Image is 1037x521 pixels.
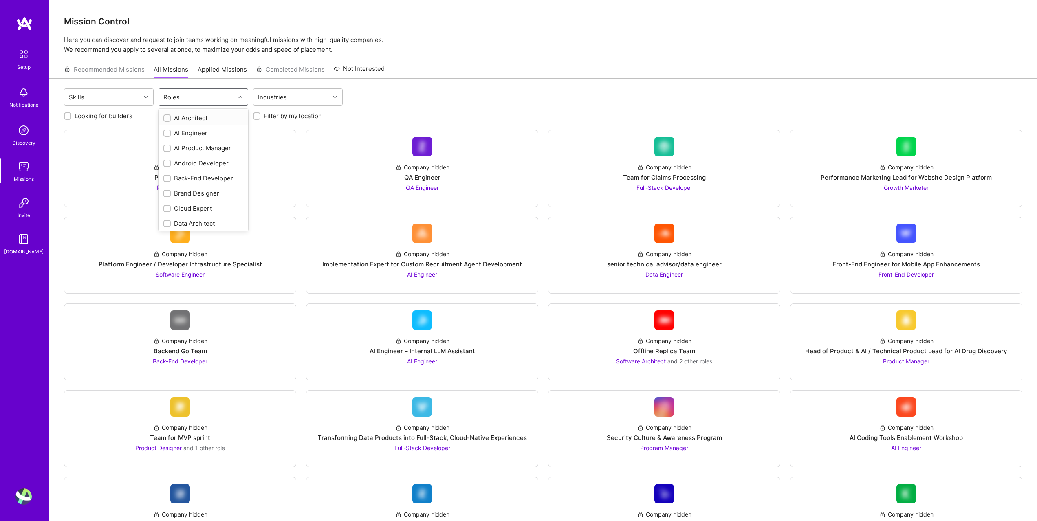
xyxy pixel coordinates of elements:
h3: Mission Control [64,16,1022,26]
a: Company LogoCompany hiddenFront-End Engineer for Mobile App EnhancementsFront-End Developer [797,224,1015,287]
a: Company LogoCompany hiddenQA EngineerQA Engineer [313,137,531,200]
p: Here you can discover and request to join teams working on meaningful missions with high-quality ... [64,35,1022,55]
i: icon Chevron [238,95,242,99]
img: teamwork [15,158,32,175]
div: AI Architect [163,114,243,122]
div: Transforming Data Products into Full-Stack, Cloud-Native Experiences [318,433,527,442]
span: and 1 other role [183,444,225,451]
img: Company Logo [170,224,190,243]
label: Looking for builders [75,112,132,120]
div: Backend Go Team [154,347,207,355]
span: Front-End Developer [878,271,934,278]
div: Company hidden [153,510,207,519]
span: Program Manager [640,444,688,451]
div: Company hidden [879,336,934,345]
img: Company Logo [654,484,674,503]
span: Full-Stack Developer [394,444,450,451]
div: Company hidden [395,510,449,519]
a: User Avatar [13,488,34,505]
img: Company Logo [412,397,432,417]
a: Company LogoCompany hiddenPerformance Marketing Lead for Website Design PlatformGrowth Marketer [797,137,1015,200]
img: Company Logo [412,310,432,330]
img: setup [15,46,32,63]
a: Company LogoCompany hiddenTransforming Data Products into Full-Stack, Cloud-Native ExperiencesFul... [313,397,531,460]
span: QA Engineer [406,184,439,191]
div: Brand Designer [163,189,243,198]
div: Company hidden [879,163,934,171]
img: Invite [15,195,32,211]
img: Company Logo [412,484,432,503]
img: Company Logo [896,137,916,156]
img: Company Logo [654,397,674,417]
span: Growth Marketer [884,184,929,191]
div: Team for MVP sprint [150,433,210,442]
div: Head of Product & AI / Technical Product Lead for AI Drug Discovery [805,347,1007,355]
div: Data Architect [163,219,243,228]
div: Invite [18,211,30,220]
a: Not Interested [334,64,385,79]
div: Company hidden [637,163,691,171]
div: Company hidden [395,250,449,258]
span: Software Architect [616,358,666,365]
div: Company hidden [395,423,449,432]
div: Company hidden [153,250,207,258]
div: Skills [67,91,86,103]
div: Setup [17,63,31,71]
img: discovery [15,122,32,138]
span: Product Designer [157,184,203,191]
div: Front-End Engineer for Mobile App Enhancements [832,260,980,268]
img: User Avatar [15,488,32,505]
div: Company hidden [637,336,691,345]
a: Company LogoCompany hiddensenior technical advisor/data engineerData Engineer [555,224,773,287]
div: AI Product Manager [163,144,243,152]
img: Company Logo [412,137,432,156]
span: Software Engineer [156,271,205,278]
img: Company Logo [170,310,190,330]
span: Full-Stack Developer [636,184,692,191]
span: AI Engineer [407,358,437,365]
span: Data Engineer [645,271,683,278]
a: Company LogoCompany hiddenBackend Go TeamBack-End Developer [71,310,289,374]
span: Product Manager [883,358,929,365]
div: Cloud Expert [163,204,243,213]
div: Company hidden [879,510,934,519]
img: Company Logo [896,224,916,243]
div: AI Engineer [163,129,243,137]
div: Company hidden [879,423,934,432]
a: Company LogoCompany hiddenTeam for Claims ProcessingFull-Stack Developer [555,137,773,200]
a: Company LogoCompany hiddenImplementation Expert for Custom Recruitment Agent DevelopmentAI Engineer [313,224,531,287]
div: Missions [14,175,34,183]
div: senior technical advisor/data engineer [607,260,722,268]
span: AI Engineer [891,444,921,451]
img: Company Logo [170,484,190,503]
i: icon Chevron [333,95,337,99]
div: Discovery [12,138,35,147]
img: bell [15,84,32,101]
div: AI Engineer – Internal LLM Assistant [370,347,475,355]
a: Company LogoCompany hiddenAI Engineer – Internal LLM AssistantAI Engineer [313,310,531,374]
span: Product Designer [135,444,182,451]
div: Implementation Expert for Custom Recruitment Agent Development [322,260,522,268]
div: Android Developer [163,159,243,167]
span: Back-End Developer [153,358,207,365]
i: icon Chevron [144,95,148,99]
a: All Missions [154,65,188,79]
a: Company LogoCompany hiddenSecurity Culture & Awareness ProgramProgram Manager [555,397,773,460]
div: Notifications [9,101,38,109]
div: QA Engineer [404,173,440,182]
div: Offline Replica Team [633,347,695,355]
a: Company LogoCompany hiddenAI Coding Tools Enablement WorkshopAI Engineer [797,397,1015,460]
img: Company Logo [654,310,674,330]
a: Company LogoCompany hiddenProduct DesignerProduct Designer [71,137,289,200]
img: Company Logo [896,310,916,330]
img: logo [16,16,33,31]
div: Company hidden [879,250,934,258]
div: Performance Marketing Lead for Website Design Platform [821,173,992,182]
a: Company LogoCompany hiddenHead of Product & AI / Technical Product Lead for AI Drug DiscoveryProd... [797,310,1015,374]
img: Company Logo [654,137,674,156]
img: Company Logo [654,224,674,243]
a: Company LogoCompany hiddenTeam for MVP sprintProduct Designer and 1 other role [71,397,289,460]
div: Platform Engineer / Developer Infrastructure Specialist [99,260,262,268]
a: Company LogoCompany hiddenOffline Replica TeamSoftware Architect and 2 other roles [555,310,773,374]
a: Company LogoCompany hiddenPlatform Engineer / Developer Infrastructure SpecialistSoftware Engineer [71,224,289,287]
